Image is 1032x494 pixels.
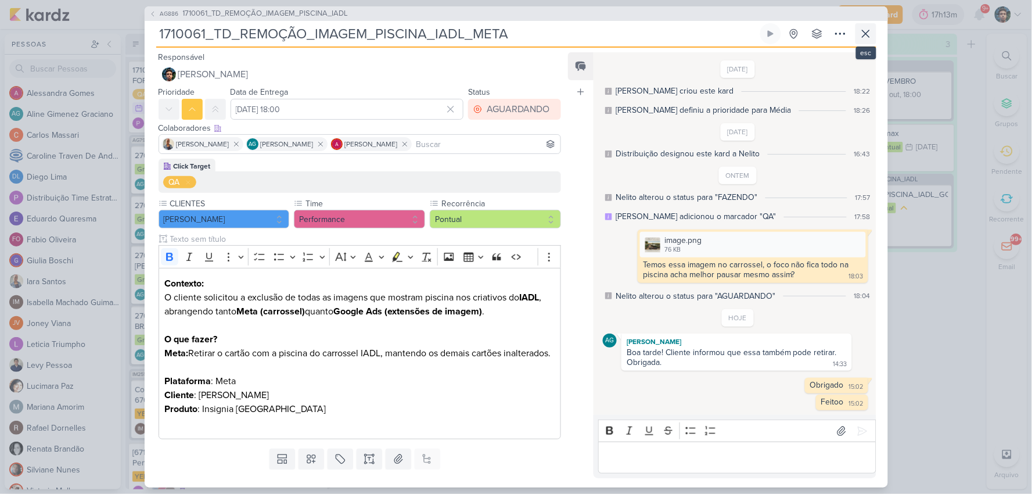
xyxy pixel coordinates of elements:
[178,67,249,81] span: [PERSON_NAME]
[163,138,174,150] img: Iara Santos
[468,87,490,97] label: Status
[854,149,871,159] div: 16:43
[605,151,612,157] div: Este log é visível à todos no kard
[164,403,197,415] strong: Produto
[231,99,464,120] input: Select a date
[177,139,229,149] span: [PERSON_NAME]
[810,380,844,390] div: Obrigado
[414,137,559,151] input: Buscar
[164,348,188,359] strong: Meta:
[164,388,555,402] p: : [PERSON_NAME]
[159,268,562,439] div: Editor editing area: main
[766,29,775,38] div: Ligar relógio
[598,442,876,474] div: Editor editing area: main
[487,102,549,116] div: AGUARDANDO
[616,104,791,116] div: Aline definiu a prioridade para Média
[331,138,343,150] img: Alessandra Gomes
[304,198,425,210] label: Time
[616,85,733,97] div: Aline criou este kard
[162,67,176,81] img: Nelito Junior
[519,292,539,303] strong: IADL
[854,105,871,116] div: 18:26
[833,360,847,369] div: 14:33
[247,138,258,150] div: Aline Gimenez Graciano
[616,191,757,203] div: Nelito alterou o status para "FAZENDO"
[169,176,180,188] div: QA
[164,375,211,387] strong: Plataforma
[640,232,865,257] div: image.png
[231,87,289,97] label: Data de Entrega
[855,192,871,203] div: 17:57
[159,122,562,134] div: Colaboradores
[468,99,561,120] button: AGUARDANDO
[849,399,864,409] div: 15:02
[159,210,290,228] button: [PERSON_NAME]
[164,278,204,289] strong: Contexto:
[616,290,775,302] div: Nelito alterou o status para "AGUARDANDO"
[159,245,562,268] div: Editor toolbar
[605,107,612,114] div: Este log é visível à todos no kard
[294,210,425,228] button: Performance
[440,198,561,210] label: Recorrência
[164,402,555,430] p: : Insignia [GEOGRAPHIC_DATA]
[643,260,851,280] div: Temos essa imagem no carrossel, o foco não fica todo na piscina acha melhor pausar mesmo assim?
[664,234,702,246] div: image.png
[603,334,617,348] div: Aline Gimenez Graciano
[159,64,562,85] button: [PERSON_NAME]
[598,420,876,442] div: Editor toolbar
[605,292,612,299] div: Este log é visível à todos no kard
[164,346,555,388] p: Retirar o cartão com a piscina do carrossel IADL, mantendo os demais cartões inalterados. : Meta
[605,88,612,95] div: Este log é visível à todos no kard
[645,237,661,253] img: HLX39DZeSWjtQ6HaGQdqktEgxksfZ1sAju6EKPnI.png
[849,272,864,281] div: 18:03
[333,306,482,317] strong: Google Ads (extensões de imagem)
[855,212,871,222] div: 17:58
[821,397,844,407] div: Feitoo
[249,142,256,148] p: AG
[169,198,290,210] label: CLIENTES
[624,336,849,348] div: [PERSON_NAME]
[616,210,776,223] div: Nelito adicionou o marcador "QA"
[164,334,217,345] strong: O que fazer?
[168,233,562,245] input: Texto sem título
[856,46,876,59] div: esc
[159,52,205,62] label: Responsável
[164,389,194,401] strong: Cliente
[627,348,839,367] div: Boa tarde! Cliente informou que essa também pode retirar. Obrigada.
[849,382,864,392] div: 15:02
[174,161,211,171] div: Click Target
[156,23,758,44] input: Kard Sem Título
[236,306,305,317] strong: Meta (carrossel)
[616,148,760,160] div: Distribuição designou este kard a Nelito
[605,213,612,220] div: Este log é visível somente aos membros da sua organização
[854,86,871,96] div: 18:22
[854,291,871,301] div: 18:04
[164,277,555,332] p: O cliente solicitou a exclusão de todas as imagens que mostram piscina nos criativos do , abrange...
[261,139,314,149] span: [PERSON_NAME]
[430,210,561,228] button: Pontual
[664,245,702,255] div: 76 KB
[159,87,195,97] label: Prioridade
[606,338,614,344] p: AG
[605,194,612,201] div: Este log é visível à todos no kard
[345,139,398,149] span: [PERSON_NAME]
